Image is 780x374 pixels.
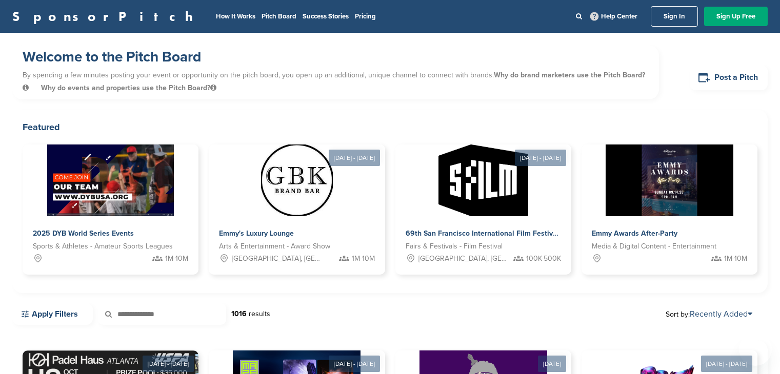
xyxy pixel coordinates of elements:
[690,309,752,319] a: Recently Added
[651,6,698,27] a: Sign In
[303,12,349,20] a: Success Stories
[538,356,566,372] div: [DATE]
[262,12,296,20] a: Pitch Board
[739,333,772,366] iframe: Button to launch messaging window
[592,241,716,252] span: Media & Digital Content - Entertainment
[438,144,528,216] img: Sponsorpitch &
[352,253,375,264] span: 1M-10M
[143,356,194,372] div: [DATE] - [DATE]
[232,253,320,264] span: [GEOGRAPHIC_DATA], [GEOGRAPHIC_DATA]
[23,144,198,275] a: Sponsorpitch & 2025 DYB World Series Events Sports & Athletes - Amateur Sports Leagues 1M-10M
[23,48,649,66] h1: Welcome to the Pitch Board
[33,229,134,238] span: 2025 DYB World Series Events
[406,229,559,238] span: 69th San Francisco International Film Festival
[41,84,216,92] span: Why do events and properties use the Pitch Board?
[23,120,757,134] h2: Featured
[406,241,503,252] span: Fairs & Festivals - Film Festival
[355,12,376,20] a: Pricing
[666,310,752,318] span: Sort by:
[33,241,173,252] span: Sports & Athletes - Amateur Sports Leagues
[165,253,188,264] span: 1M-10M
[690,65,768,90] a: Post a Pitch
[329,356,380,372] div: [DATE] - [DATE]
[12,303,93,325] a: Apply Filters
[216,12,255,20] a: How It Works
[418,253,507,264] span: [GEOGRAPHIC_DATA], [GEOGRAPHIC_DATA]
[249,309,270,318] span: results
[12,10,199,23] a: SponsorPitch
[515,150,566,166] div: [DATE] - [DATE]
[231,309,247,318] strong: 1016
[588,10,639,23] a: Help Center
[219,229,294,238] span: Emmy's Luxury Lounge
[395,128,571,275] a: [DATE] - [DATE] Sponsorpitch & 69th San Francisco International Film Festival Fairs & Festivals -...
[23,66,649,97] p: By spending a few minutes posting your event or opportunity on the pitch board, you open up an ad...
[47,144,174,216] img: Sponsorpitch &
[261,144,333,216] img: Sponsorpitch &
[592,229,677,238] span: Emmy Awards After-Party
[526,253,561,264] span: 100K-500K
[329,150,380,166] div: [DATE] - [DATE]
[606,144,733,216] img: Sponsorpitch &
[209,128,385,275] a: [DATE] - [DATE] Sponsorpitch & Emmy's Luxury Lounge Arts & Entertainment - Award Show [GEOGRAPHIC...
[701,356,752,372] div: [DATE] - [DATE]
[704,7,768,26] a: Sign Up Free
[582,144,757,275] a: Sponsorpitch & Emmy Awards After-Party Media & Digital Content - Entertainment 1M-10M
[219,241,330,252] span: Arts & Entertainment - Award Show
[724,253,747,264] span: 1M-10M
